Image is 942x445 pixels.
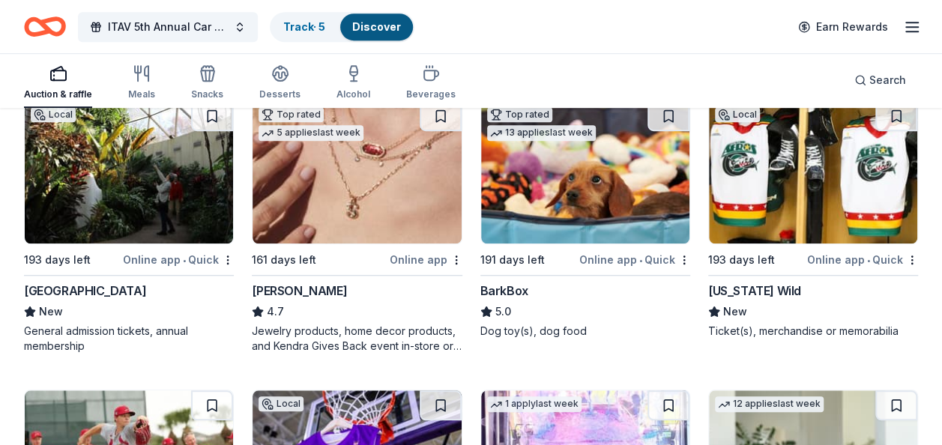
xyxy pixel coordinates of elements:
[487,396,582,412] div: 1 apply last week
[480,251,545,269] div: 191 days left
[723,303,747,321] span: New
[128,88,155,100] div: Meals
[495,303,511,321] span: 5.0
[24,58,92,108] button: Auction & raffle
[283,20,325,33] a: Track· 5
[336,88,370,100] div: Alcohol
[480,100,690,339] a: Image for BarkBoxTop rated13 applieslast week191 days leftOnline app•QuickBarkBox5.0Dog toy(s), d...
[259,58,301,108] button: Desserts
[25,101,233,243] img: Image for Greater Des Moines Botanical Gardens
[259,88,301,100] div: Desserts
[267,303,284,321] span: 4.7
[253,101,461,243] img: Image for Kendra Scott
[708,251,775,269] div: 193 days left
[24,324,234,354] div: General admission tickets, annual membership
[639,254,642,266] span: •
[78,12,258,42] button: ITAV 5th Annual Car Show
[406,58,456,108] button: Beverages
[708,100,918,339] a: Image for Iowa WildLocal193 days leftOnline app•Quick[US_STATE] WildNewTicket(s), merchandise or ...
[842,65,918,95] button: Search
[24,100,234,354] a: Image for Greater Des Moines Botanical GardensLocal193 days leftOnline app•Quick[GEOGRAPHIC_DATA]...
[406,88,456,100] div: Beverages
[183,254,186,266] span: •
[715,107,760,122] div: Local
[24,282,146,300] div: [GEOGRAPHIC_DATA]
[708,324,918,339] div: Ticket(s), merchandise or memorabilia
[259,396,304,411] div: Local
[487,107,552,122] div: Top rated
[579,250,690,269] div: Online app Quick
[270,12,414,42] button: Track· 5Discover
[252,251,316,269] div: 161 days left
[807,250,918,269] div: Online app Quick
[191,58,223,108] button: Snacks
[480,282,528,300] div: BarkBox
[24,88,92,100] div: Auction & raffle
[24,251,91,269] div: 193 days left
[487,125,596,141] div: 13 applies last week
[128,58,155,108] button: Meals
[480,324,690,339] div: Dog toy(s), dog food
[191,88,223,100] div: Snacks
[259,125,363,141] div: 5 applies last week
[252,100,462,354] a: Image for Kendra ScottTop rated5 applieslast week161 days leftOnline app[PERSON_NAME]4.7Jewelry p...
[24,9,66,44] a: Home
[789,13,897,40] a: Earn Rewards
[709,101,917,243] img: Image for Iowa Wild
[481,101,689,243] img: Image for BarkBox
[123,250,234,269] div: Online app Quick
[31,107,76,122] div: Local
[390,250,462,269] div: Online app
[39,303,63,321] span: New
[867,254,870,266] span: •
[715,396,824,412] div: 12 applies last week
[108,18,228,36] span: ITAV 5th Annual Car Show
[259,107,324,122] div: Top rated
[336,58,370,108] button: Alcohol
[352,20,401,33] a: Discover
[252,324,462,354] div: Jewelry products, home decor products, and Kendra Gives Back event in-store or online (or both!) ...
[869,71,906,89] span: Search
[252,282,347,300] div: [PERSON_NAME]
[708,282,801,300] div: [US_STATE] Wild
